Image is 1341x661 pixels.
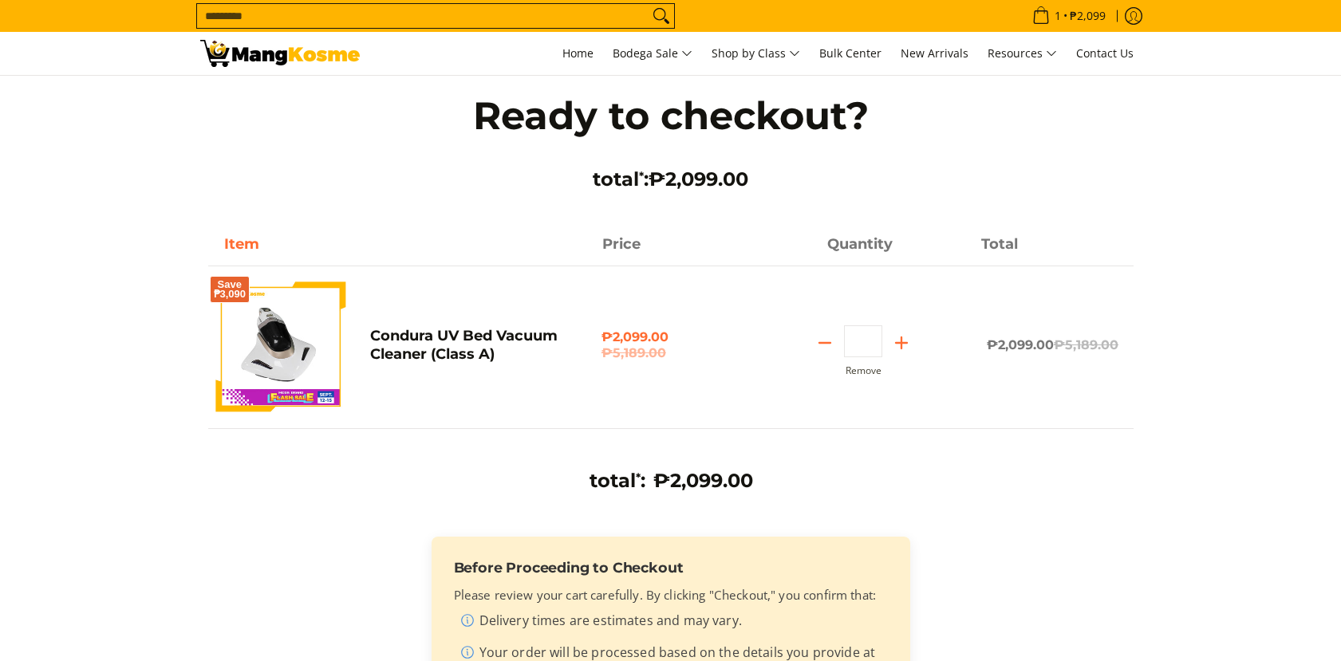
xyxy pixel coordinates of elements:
[454,559,888,576] h3: Before Proceeding to Checkout
[980,32,1065,75] a: Resources
[901,45,968,61] span: New Arrivals
[712,44,800,64] span: Shop by Class
[811,32,889,75] a: Bulk Center
[200,40,360,67] img: Your Shopping Cart | Mang Kosme
[562,45,594,61] span: Home
[893,32,976,75] a: New Arrivals
[613,44,692,64] span: Bodega Sale
[440,92,902,140] h1: Ready to checkout?
[819,45,882,61] span: Bulk Center
[649,4,674,28] button: Search
[460,611,888,636] li: Delivery times are estimates and may vary.
[882,330,921,356] button: Add
[988,44,1057,64] span: Resources
[601,345,740,361] del: ₱5,189.00
[806,330,844,356] button: Subtract
[216,282,346,412] img: Default Title Condura UV Bed Vacuum Cleaner (Class A)
[1067,10,1108,22] span: ₱2,099
[1068,32,1142,75] a: Contact Us
[605,32,700,75] a: Bodega Sale
[987,337,1118,352] span: ₱2,099.00
[846,365,882,376] button: Remove
[376,32,1142,75] nav: Main Menu
[370,327,558,363] a: Condura UV Bed Vacuum Cleaner (Class A)
[554,32,601,75] a: Home
[601,329,740,361] span: ₱2,099.00
[653,469,753,492] span: ₱2,099.00
[1076,45,1134,61] span: Contact Us
[1027,7,1110,25] span: •
[704,32,808,75] a: Shop by Class
[1054,337,1118,352] del: ₱5,189.00
[214,280,247,299] span: Save ₱3,090
[649,167,748,191] span: ₱2,099.00
[440,167,902,191] h3: total :
[590,469,645,493] h3: total :
[1052,10,1063,22] span: 1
